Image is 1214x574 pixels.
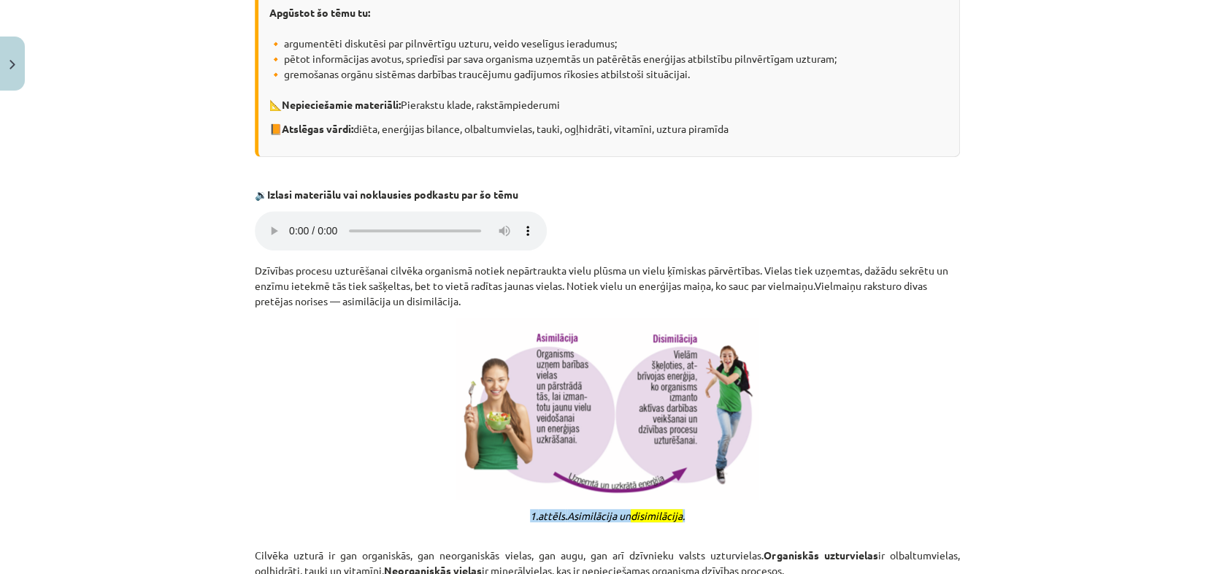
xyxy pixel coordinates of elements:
[567,509,685,522] msreadoutspan: Asimilācija un .
[269,6,370,19] strong: Apgūstot šo tēmu tu:
[255,211,547,250] audio: Jūsu pārlūkprogramma neatbalsta audio atskaņošanu.
[255,172,960,202] p: 🔉
[538,509,565,522] msreadoutspan: attēls
[282,122,353,135] strong: Atslēgas vārdi:
[269,121,948,137] p: 📙 diēta, enerģijas bilance, olbaltumvielas, tauki, ogļhidrāti, vitamīni, uztura piramīda
[255,263,960,309] p: Dzīvības procesu uzturēšanai cilvēka organismā notiek nepārtraukta vielu plūsma un vielu ķīmiskas...
[267,188,518,201] strong: Izlasi materiālu vai noklausies podkastu par šo tēmu
[530,509,538,522] msreadoutspan: 1.
[565,509,567,522] msreadoutspan: .
[9,60,15,69] img: icon-close-lesson-0947bae3869378f0d4975bcd49f059093ad1ed9edebbc8119c70593378902aed.svg
[631,509,683,522] msreadoutspan: disimilācija
[269,82,948,112] p: 📐 Pierakstu klade, rakstāmpiederumi
[282,98,401,111] strong: Nepieciešamie materiāli:
[764,548,877,562] strong: Organiskās uzturvielas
